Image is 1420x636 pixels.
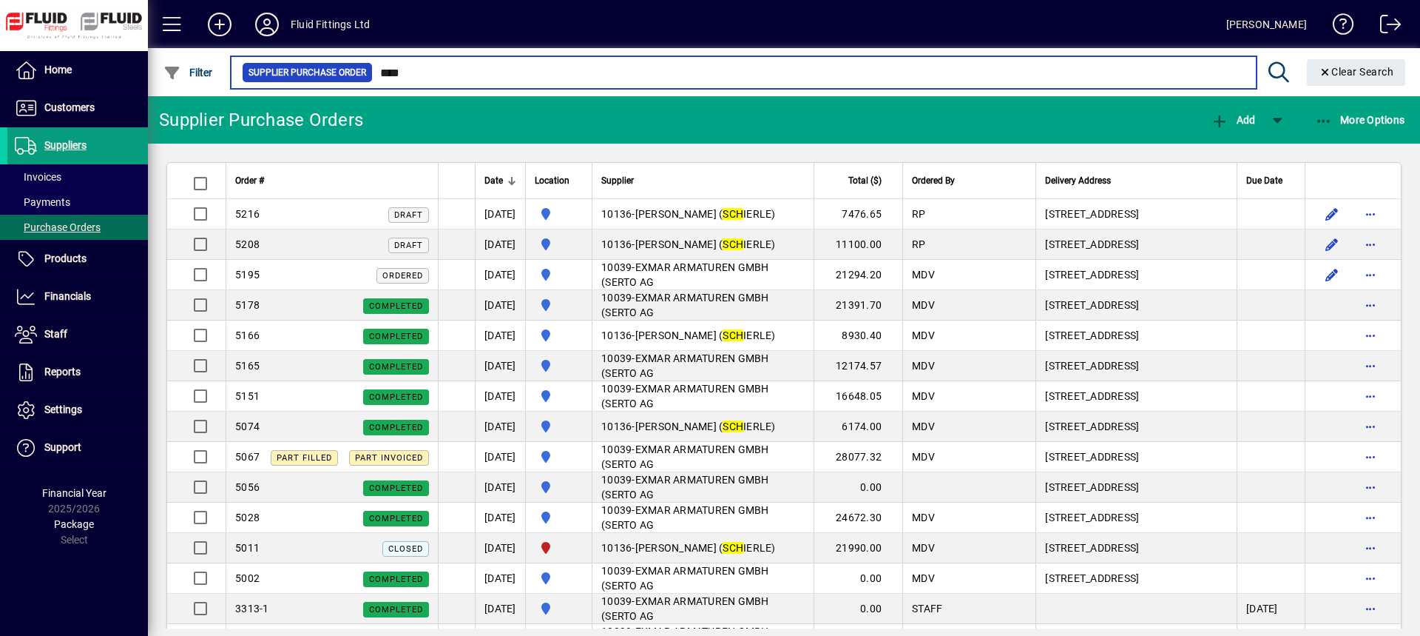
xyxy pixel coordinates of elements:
[601,474,632,486] span: 10039
[7,316,148,353] a: Staff
[44,101,95,113] span: Customers
[912,421,935,432] span: MDV
[7,354,148,391] a: Reports
[823,173,895,189] div: Total ($)
[601,208,632,220] span: 10136
[243,11,291,38] button: Profile
[592,442,814,472] td: -
[1035,321,1237,351] td: [STREET_ADDRESS]
[1246,173,1296,189] div: Due Date
[912,269,935,281] span: MDV
[1320,202,1344,226] button: Edit
[601,383,632,395] span: 10039
[814,199,902,230] td: 7476.65
[601,595,632,607] span: 10039
[484,173,516,189] div: Date
[601,595,769,622] span: EXMAR ARMATUREN GMBH (SERTO AG
[369,362,423,372] span: Completed
[814,351,902,381] td: 12174.57
[592,260,814,290] td: -
[814,412,902,442] td: 6174.00
[15,221,101,233] span: Purchase Orders
[912,173,1027,189] div: Ordered By
[1035,472,1237,503] td: [STREET_ADDRESS]
[592,351,814,381] td: -
[1035,290,1237,321] td: [STREET_ADDRESS]
[1211,114,1255,126] span: Add
[635,208,776,220] span: [PERSON_NAME] ( IERLE)
[592,472,814,503] td: -
[369,605,423,615] span: Completed
[235,173,429,189] div: Order #
[723,421,743,432] em: SCH
[475,533,525,563] td: [DATE]
[369,332,423,341] span: Completed
[814,321,902,351] td: 8930.40
[1035,533,1237,563] td: [STREET_ADDRESS]
[592,594,814,624] td: -
[235,451,260,463] span: 5067
[601,173,805,189] div: Supplier
[475,472,525,503] td: [DATE]
[475,351,525,381] td: [DATE]
[601,292,769,318] span: EXMAR ARMATUREN GMBH (SERTO AG
[1359,232,1382,256] button: More options
[54,518,94,530] span: Package
[7,52,148,89] a: Home
[635,421,776,432] span: [PERSON_NAME] ( IERLE)
[382,271,423,281] span: Ordered
[369,483,423,493] span: Completed
[248,65,366,80] span: Supplier Purchase Order
[535,173,569,189] span: Location
[592,503,814,533] td: -
[475,260,525,290] td: [DATE]
[1359,597,1382,620] button: More options
[535,205,583,223] span: AUCKLAND
[7,392,148,429] a: Settings
[912,329,935,341] span: MDV
[394,241,423,250] span: Draft
[235,329,260,341] span: 5166
[1246,173,1282,189] span: Due Date
[369,514,423,523] span: Completed
[277,453,332,463] span: Part Filled
[235,572,260,584] span: 5002
[44,328,67,340] span: Staff
[235,481,260,493] span: 5056
[1035,442,1237,472] td: [STREET_ADDRESS]
[369,575,423,584] span: Completed
[535,235,583,253] span: AUCKLAND
[535,418,583,435] span: AUCKLAND
[1035,412,1237,442] td: [STREET_ADDRESS]
[912,360,935,372] span: MDV
[1322,3,1354,51] a: Knowledge Base
[601,542,632,554] span: 10136
[1311,107,1409,133] button: More Options
[592,563,814,594] td: -
[535,266,583,284] span: AUCKLAND
[291,13,370,36] div: Fluid Fittings Ltd
[601,443,769,470] span: EXMAR ARMATUREN GMBH (SERTO AG
[1359,475,1382,499] button: More options
[1207,107,1259,133] button: Add
[1035,381,1237,412] td: [STREET_ADDRESS]
[475,412,525,442] td: [DATE]
[1035,563,1237,594] td: [STREET_ADDRESS]
[912,572,935,584] span: MDV
[601,565,632,577] span: 10039
[7,241,148,278] a: Products
[44,290,91,302] span: Financials
[814,442,902,472] td: 28077.32
[1359,506,1382,529] button: More options
[160,59,217,86] button: Filter
[814,503,902,533] td: 24672.30
[601,352,769,379] span: EXMAR ARMATUREN GMBH (SERTO AG
[535,296,583,314] span: AUCKLAND
[235,390,260,402] span: 5151
[235,208,260,220] span: 5216
[235,421,260,432] span: 5074
[15,196,70,208] span: Payments
[7,90,148,127] a: Customers
[601,329,632,341] span: 10136
[635,329,776,341] span: [PERSON_NAME] ( IERLE)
